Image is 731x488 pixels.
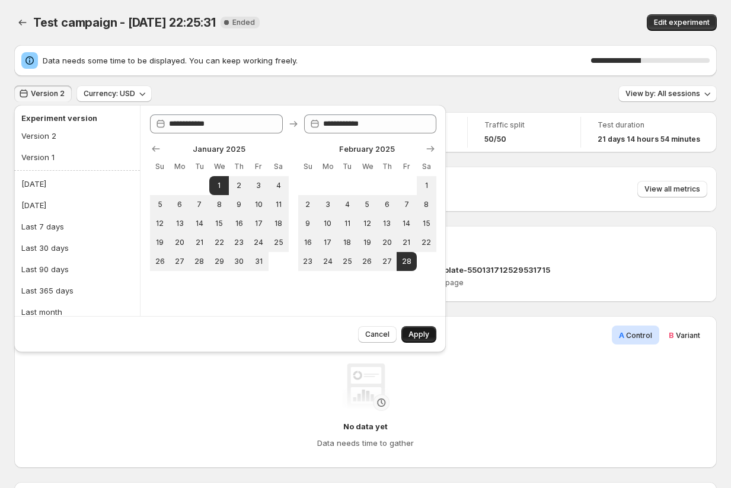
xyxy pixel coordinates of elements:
[254,181,264,190] span: 3
[323,219,333,228] span: 10
[229,214,248,233] button: Thursday January 16 2025
[21,178,46,190] div: [DATE]
[170,157,189,176] th: Monday
[654,18,710,27] span: Edit experiment
[155,257,165,266] span: 26
[174,162,184,171] span: Mo
[249,214,269,233] button: Friday January 17 2025
[190,214,209,233] button: Tuesday January 14 2025
[18,238,136,257] button: Last 30 days
[269,157,288,176] th: Saturday
[170,233,189,252] button: Monday January 20 2025
[323,238,333,247] span: 17
[190,233,209,252] button: Tuesday January 21 2025
[382,219,392,228] span: 13
[249,252,269,271] button: Friday January 31 2025
[598,119,700,145] a: Test duration21 days 14 hours 54 minutes
[626,331,652,340] span: Control
[598,120,700,130] span: Test duration
[234,181,244,190] span: 2
[401,326,436,343] button: Apply
[21,151,55,163] div: Version 1
[229,176,248,195] button: Thursday January 2 2025
[362,200,372,209] span: 5
[401,219,411,228] span: 14
[269,233,288,252] button: Saturday January 25 2025
[342,238,352,247] span: 18
[254,238,264,247] span: 24
[317,437,414,449] h4: Data needs time to gather
[214,238,224,247] span: 22
[298,214,318,233] button: Sunday February 9 2025
[174,219,184,228] span: 13
[397,195,416,214] button: Friday February 7 2025
[416,278,707,288] p: Landing page
[342,219,352,228] span: 11
[365,330,390,339] span: Cancel
[358,326,397,343] button: Cancel
[155,219,165,228] span: 12
[170,195,189,214] button: Monday January 6 2025
[21,306,62,318] div: Last month
[209,252,229,271] button: Wednesday January 29 2025
[357,157,377,176] th: Wednesday
[150,233,170,252] button: Sunday January 19 2025
[298,195,318,214] button: Sunday February 2 2025
[422,238,432,247] span: 22
[484,120,564,130] span: Traffic split
[637,181,707,197] button: View all metrics
[401,257,411,266] span: 28
[21,112,128,124] h2: Experiment version
[76,85,152,102] button: Currency: USD
[417,195,436,214] button: Saturday February 8 2025
[249,233,269,252] button: Friday January 24 2025
[214,181,224,190] span: 1
[234,238,244,247] span: 23
[337,195,357,214] button: Tuesday February 4 2025
[254,162,264,171] span: Fr
[417,233,436,252] button: Saturday February 22 2025
[170,214,189,233] button: Monday January 13 2025
[337,233,357,252] button: Tuesday February 18 2025
[377,214,397,233] button: Thursday February 13 2025
[43,55,591,66] span: Data needs some time to be displayed. You can keep working freely.
[229,233,248,252] button: Thursday January 23 2025
[422,141,439,157] button: Show next month, March 2025
[397,214,416,233] button: Friday February 14 2025
[170,252,189,271] button: Monday January 27 2025
[618,85,717,102] button: View by: All sessions
[155,200,165,209] span: 5
[318,233,337,252] button: Monday February 17 2025
[303,257,313,266] span: 23
[18,174,136,193] button: [DATE]
[382,257,392,266] span: 27
[214,257,224,266] span: 29
[484,119,564,145] a: Traffic split50/50
[18,196,136,215] button: [DATE]
[273,200,283,209] span: 11
[401,162,411,171] span: Fr
[484,135,506,144] span: 50/50
[18,126,132,145] button: Version 2
[232,18,255,27] span: Ended
[214,162,224,171] span: We
[190,195,209,214] button: Tuesday January 7 2025
[194,238,205,247] span: 21
[214,219,224,228] span: 15
[190,157,209,176] th: Tuesday
[377,252,397,271] button: Thursday February 27 2025
[14,14,31,31] button: Back
[148,141,164,157] button: Show previous month, December 2024
[234,162,244,171] span: Th
[31,89,65,98] span: Version 2
[273,162,283,171] span: Sa
[401,200,411,209] span: 7
[18,260,136,279] button: Last 90 days
[337,157,357,176] th: Tuesday
[209,157,229,176] th: Wednesday
[647,14,717,31] button: Edit experiment
[357,233,377,252] button: Wednesday February 19 2025
[417,214,436,233] button: Saturday February 15 2025
[33,15,216,30] span: Test campaign - [DATE] 22:25:31
[303,219,313,228] span: 9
